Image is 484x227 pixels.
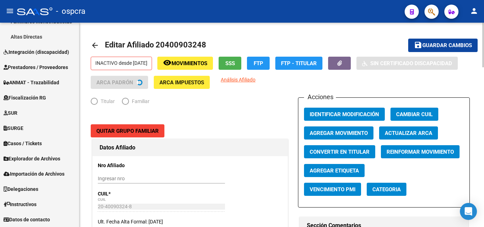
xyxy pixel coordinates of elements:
span: Fiscalización RG [4,94,46,102]
h3: Acciones [304,92,336,102]
span: Editar Afiliado 20400903248 [105,40,206,49]
span: Quitar Grupo Familiar [96,128,159,134]
span: Agregar Movimiento [310,130,368,136]
span: SUR [4,109,17,117]
span: Guardar cambios [422,42,472,49]
span: Agregar Etiqueta [310,168,359,174]
span: Categoria [372,186,401,193]
p: INACTIVO desde [DATE] [91,57,152,70]
div: Open Intercom Messenger [460,203,477,220]
span: Vencimiento PMI [310,186,355,193]
div: Ult. Fecha Alta Formal: [DATE] [98,218,282,226]
span: Explorador de Archivos [4,155,60,163]
mat-icon: save [414,41,422,49]
button: Sin Certificado Discapacidad [356,57,458,70]
span: Datos de contacto [4,216,50,223]
mat-icon: arrow_back [91,41,99,50]
span: Instructivos [4,200,36,208]
mat-radio-group: Elija una opción [91,100,157,106]
span: Reinformar Movimiento [387,149,454,155]
span: Identificar Modificación [310,111,379,118]
button: Convertir en Titular [304,145,375,158]
span: Integración (discapacidad) [4,48,69,56]
span: Actualizar ARCA [385,130,432,136]
span: Importación de Archivos [4,170,64,178]
button: Cambiar CUIL [390,108,438,121]
button: Actualizar ARCA [379,126,438,140]
span: Prestadores / Proveedores [4,63,68,71]
button: ARCA Impuestos [154,76,210,89]
span: FTP - Titular [281,60,317,67]
span: - ospcra [56,4,85,19]
button: ARCA Padrón [91,76,148,89]
span: SURGE [4,124,23,132]
span: ANMAT - Trazabilidad [4,79,59,86]
mat-icon: person [470,7,478,15]
button: Guardar cambios [408,39,478,52]
button: SSS [219,57,241,70]
span: Movimientos [171,60,207,67]
button: Reinformar Movimiento [381,145,460,158]
button: Quitar Grupo Familiar [91,124,164,137]
span: Sin Certificado Discapacidad [370,60,452,67]
span: ARCA Impuestos [159,79,204,86]
span: Cambiar CUIL [396,111,433,118]
span: Análisis Afiliado [221,77,255,83]
span: SSS [225,60,235,67]
p: Nro Afiliado [98,161,153,169]
button: Agregar Etiqueta [304,164,365,177]
h1: Datos Afiliado [100,142,281,153]
p: CUIL [98,190,153,198]
button: Agregar Movimiento [304,126,373,140]
span: FTP [254,60,263,67]
button: FTP - Titular [275,57,322,70]
span: Casos / Tickets [4,140,42,147]
span: ARCA Padrón [96,79,133,86]
button: Movimientos [157,57,213,70]
span: Delegaciones [4,185,38,193]
mat-icon: menu [6,7,14,15]
button: Identificar Modificación [304,108,385,121]
span: Titular [98,97,115,105]
button: FTP [247,57,270,70]
button: Categoria [367,183,406,196]
mat-icon: remove_red_eye [163,58,171,67]
span: Convertir en Titular [310,149,370,155]
button: Vencimiento PMI [304,183,361,196]
span: Familiar [129,97,150,105]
